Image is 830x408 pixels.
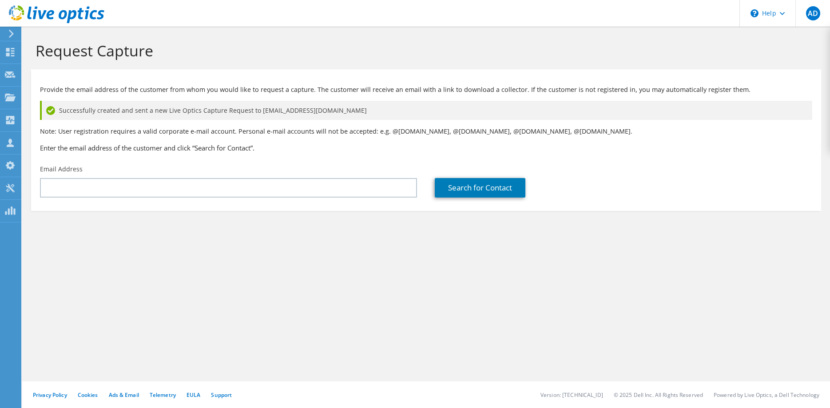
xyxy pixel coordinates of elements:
[751,9,759,17] svg: \n
[187,391,200,399] a: EULA
[59,106,367,115] span: Successfully created and sent a new Live Optics Capture Request to [EMAIL_ADDRESS][DOMAIN_NAME]
[40,127,812,136] p: Note: User registration requires a valid corporate e-mail account. Personal e-mail accounts will ...
[614,391,703,399] li: © 2025 Dell Inc. All Rights Reserved
[36,41,812,60] h1: Request Capture
[40,165,83,174] label: Email Address
[109,391,139,399] a: Ads & Email
[150,391,176,399] a: Telemetry
[806,6,820,20] span: AD
[33,391,67,399] a: Privacy Policy
[78,391,98,399] a: Cookies
[40,85,812,95] p: Provide the email address of the customer from whom you would like to request a capture. The cust...
[714,391,819,399] li: Powered by Live Optics, a Dell Technology
[540,391,603,399] li: Version: [TECHNICAL_ID]
[40,143,812,153] h3: Enter the email address of the customer and click “Search for Contact”.
[211,391,232,399] a: Support
[435,178,525,198] a: Search for Contact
